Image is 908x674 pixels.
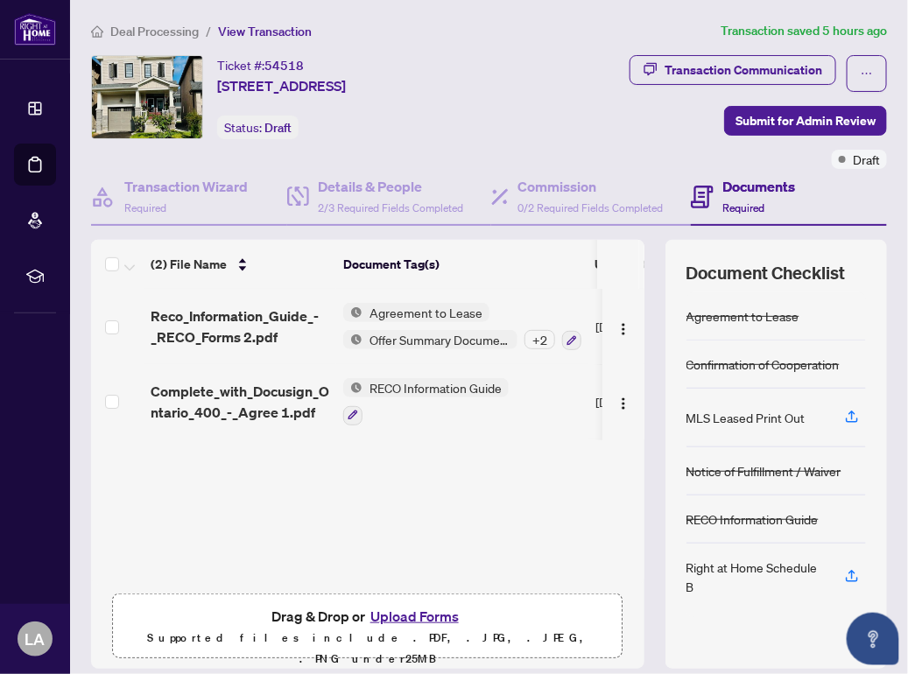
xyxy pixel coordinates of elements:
div: Ticket #: [217,55,304,75]
h4: Commission [517,176,663,197]
div: Agreement to Lease [686,306,799,326]
td: [DATE] [588,364,707,439]
button: Transaction Communication [630,55,836,85]
span: Required [124,201,166,214]
img: logo [14,13,56,46]
span: Drag & Drop or [271,605,464,628]
button: Upload Forms [365,605,464,628]
span: RECO Information Guide [362,378,509,397]
div: Notice of Fulfillment / Waiver [686,461,841,481]
span: [STREET_ADDRESS] [217,75,346,96]
button: Logo [609,388,637,416]
img: Logo [616,397,630,411]
span: Reco_Information_Guide_-_RECO_Forms 2.pdf [151,305,329,348]
span: 0/2 Required Fields Completed [517,201,663,214]
img: Status Icon [343,330,362,349]
span: Document Checklist [686,261,846,285]
button: Status IconAgreement to LeaseStatus IconOffer Summary Document+2 [343,303,581,350]
span: home [91,25,103,38]
img: IMG-X12274407_1.jpg [92,56,202,138]
span: Submit for Admin Review [736,107,876,135]
span: 54518 [264,58,304,74]
span: Upload Date [595,255,665,274]
h4: Transaction Wizard [124,176,248,197]
h4: Details & People [318,176,463,197]
div: Right at Home Schedule B [686,558,824,596]
p: Supported files include .PDF, .JPG, .JPEG, .PNG under 25 MB [123,628,612,670]
td: [DATE] [588,289,707,364]
h4: Documents [722,176,795,197]
span: 2/3 Required Fields Completed [318,201,463,214]
img: Status Icon [343,378,362,397]
div: MLS Leased Print Out [686,408,806,427]
li: / [206,21,211,41]
th: Document Tag(s) [336,240,588,289]
img: Logo [616,322,630,336]
button: Status IconRECO Information Guide [343,378,509,425]
span: ellipsis [861,67,873,80]
div: + 2 [524,330,555,349]
button: Submit for Admin Review [724,106,887,136]
th: Upload Date [588,240,707,289]
div: Confirmation of Cooperation [686,355,840,374]
span: Complete_with_Docusign_Ontario_400_-_Agree 1.pdf [151,381,329,423]
span: Draft [853,150,880,169]
img: Status Icon [343,303,362,322]
span: Deal Processing [110,24,199,39]
button: Open asap [847,613,899,665]
div: RECO Information Guide [686,509,819,529]
span: Offer Summary Document [362,330,517,349]
span: View Transaction [218,24,312,39]
div: Transaction Communication [665,56,822,84]
article: Transaction saved 5 hours ago [721,21,887,41]
span: LA [25,627,46,651]
span: Required [722,201,764,214]
div: Status: [217,116,299,139]
button: Logo [609,312,637,341]
th: (2) File Name [144,240,336,289]
span: Agreement to Lease [362,303,489,322]
span: (2) File Name [151,255,227,274]
span: Draft [264,120,292,136]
